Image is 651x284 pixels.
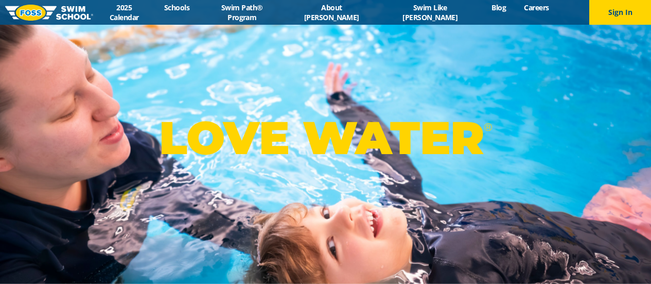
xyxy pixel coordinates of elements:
img: FOSS Swim School Logo [5,5,93,21]
a: About [PERSON_NAME] [286,3,378,22]
a: 2025 Calendar [93,3,155,22]
a: Schools [155,3,199,12]
p: LOVE WATER [159,110,492,165]
a: Careers [515,3,558,12]
a: Swim Path® Program [199,3,286,22]
a: Blog [483,3,515,12]
a: Swim Like [PERSON_NAME] [378,3,483,22]
sup: ® [484,121,492,133]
